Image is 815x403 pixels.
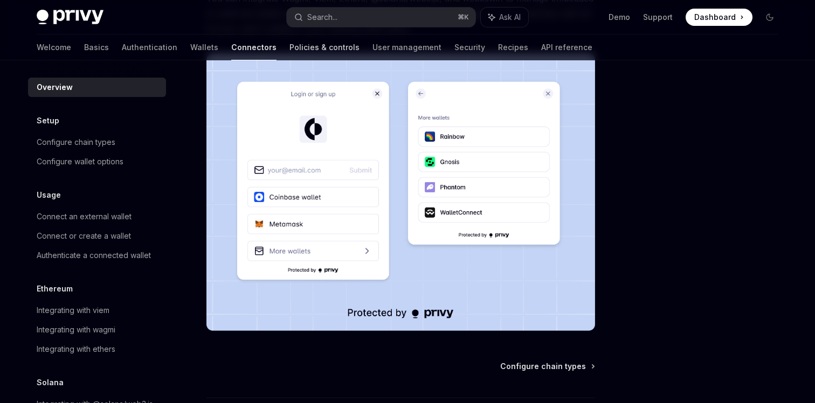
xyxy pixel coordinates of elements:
[454,34,485,60] a: Security
[499,12,521,23] span: Ask AI
[84,34,109,60] a: Basics
[28,320,166,339] a: Integrating with wagmi
[28,152,166,171] a: Configure wallet options
[37,114,59,127] h5: Setup
[287,8,475,27] button: Search...⌘K
[231,34,277,60] a: Connectors
[37,10,103,25] img: dark logo
[37,34,71,60] a: Welcome
[28,78,166,97] a: Overview
[190,34,218,60] a: Wallets
[37,230,131,242] div: Connect or create a wallet
[37,136,115,149] div: Configure chain types
[37,189,61,202] h5: Usage
[37,282,73,295] h5: Ethereum
[686,9,752,26] a: Dashboard
[28,207,166,226] a: Connect an external wallet
[498,34,528,60] a: Recipes
[458,13,469,22] span: ⌘ K
[37,323,115,336] div: Integrating with wagmi
[37,155,123,168] div: Configure wallet options
[37,376,64,389] h5: Solana
[28,301,166,320] a: Integrating with viem
[28,339,166,359] a: Integrating with ethers
[694,12,736,23] span: Dashboard
[372,34,441,60] a: User management
[28,133,166,152] a: Configure chain types
[37,343,115,356] div: Integrating with ethers
[289,34,360,60] a: Policies & controls
[28,246,166,265] a: Authenticate a connected wallet
[307,11,337,24] div: Search...
[206,53,595,331] img: Connectors3
[541,34,592,60] a: API reference
[28,226,166,246] a: Connect or create a wallet
[37,210,132,223] div: Connect an external wallet
[500,361,594,372] a: Configure chain types
[37,249,151,262] div: Authenticate a connected wallet
[609,12,630,23] a: Demo
[481,8,528,27] button: Ask AI
[500,361,586,372] span: Configure chain types
[761,9,778,26] button: Toggle dark mode
[37,304,109,317] div: Integrating with viem
[643,12,673,23] a: Support
[37,81,73,94] div: Overview
[122,34,177,60] a: Authentication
